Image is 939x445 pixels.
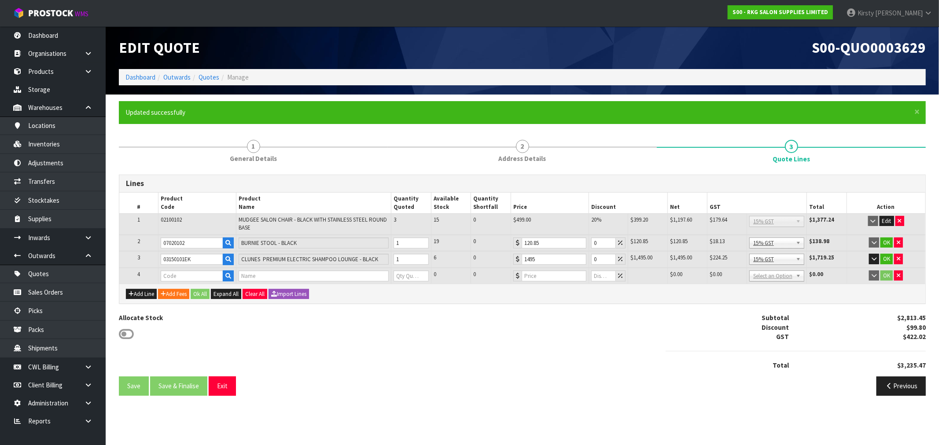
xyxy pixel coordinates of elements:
[880,216,894,226] button: Edit
[809,254,834,261] strong: $1,719.25
[161,254,223,265] input: Code
[670,254,692,261] span: $1,495.00
[269,289,309,299] button: Import Lines
[858,9,874,17] span: Kirsty
[137,237,140,245] span: 2
[875,9,923,17] span: [PERSON_NAME]
[239,216,387,231] span: MUDGEE SALON CHAIR - BLACK WITH STAINLESS STEEL ROUND BASE
[591,216,601,223] span: 20%
[227,73,249,81] span: Manage
[161,216,182,223] span: 02100102
[119,313,163,322] label: Allocate Stock
[733,8,828,16] strong: S00 - RKG SALON SUPPLIES LIMITED
[125,108,185,117] span: Updated successfully
[473,270,476,278] span: 0
[394,270,428,281] input: Qty Quoted
[211,289,241,299] button: Expand All
[847,193,925,213] th: Action
[914,106,920,118] span: ×
[630,254,652,261] span: $1,495.00
[239,270,389,281] input: Name
[630,216,648,223] span: $399.20
[434,237,439,245] span: 19
[773,154,810,164] span: Quote Lines
[753,254,792,265] span: 15% GST
[589,193,668,213] th: Discount
[137,254,140,261] span: 3
[809,270,823,278] strong: $0.00
[710,237,725,245] span: $18.13
[158,289,189,299] button: Add Fees
[776,332,789,341] strong: GST
[522,270,586,281] input: Price
[191,289,210,299] button: Ok All
[670,237,688,245] span: $120.85
[876,376,926,395] button: Previous
[247,140,260,153] span: 1
[522,237,586,248] input: Price
[762,323,789,332] strong: Discount
[394,254,428,265] input: Qty Quoted
[753,216,792,227] span: 15% GST
[434,270,436,278] span: 0
[812,38,926,57] span: S00-QUO0003629
[75,10,88,18] small: WMS
[773,361,789,369] strong: Total
[785,140,798,153] span: 3
[809,216,834,223] strong: $1,377.24
[119,193,158,213] th: #
[728,5,833,19] a: S00 - RKG SALON SUPPLIES LIMITED
[150,376,207,395] button: Save & Finalise
[119,38,200,57] span: Edit Quote
[670,270,682,278] span: $0.00
[161,237,223,248] input: Code
[710,254,727,261] span: $224.25
[513,216,531,223] span: $499.00
[473,237,476,245] span: 0
[13,7,24,18] img: cube-alt.png
[119,168,926,402] span: Quote Lines
[906,323,926,332] strong: $99.80
[137,270,140,278] span: 4
[434,254,436,261] span: 6
[239,254,389,265] input: Name
[431,193,471,213] th: Available Stock
[807,193,847,213] th: Total
[762,314,789,322] strong: Subtotal
[516,140,529,153] span: 2
[471,193,511,213] th: Quantity Shortfall
[137,216,140,223] span: 1
[209,376,236,395] button: Exit
[236,193,391,213] th: Product Name
[243,289,267,299] button: Clear All
[394,216,396,223] span: 3
[591,254,616,265] input: Discount %
[670,216,692,223] span: $1,197.60
[897,361,926,369] strong: $3,235.47
[239,237,389,248] input: Name
[391,193,431,213] th: Quantity Quoted
[710,216,727,223] span: $179.64
[163,73,191,81] a: Outwards
[126,179,919,188] h3: Lines
[897,314,926,322] strong: $2,813.45
[394,237,428,248] input: Qty Quoted
[434,216,439,223] span: 15
[161,270,223,281] input: Code
[522,254,586,265] input: Price
[28,7,73,19] span: ProStock
[126,289,157,299] button: Add Line
[214,290,239,298] span: Expand All
[473,254,476,261] span: 0
[753,271,792,281] span: Select an Option
[880,237,893,248] button: OK
[230,154,277,163] span: General Details
[199,73,219,81] a: Quotes
[591,237,616,248] input: Discount %
[499,154,546,163] span: Address Details
[903,332,926,341] strong: $422.02
[591,270,616,281] input: Discount %
[668,193,707,213] th: Net
[511,193,589,213] th: Price
[630,237,648,245] span: $120.85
